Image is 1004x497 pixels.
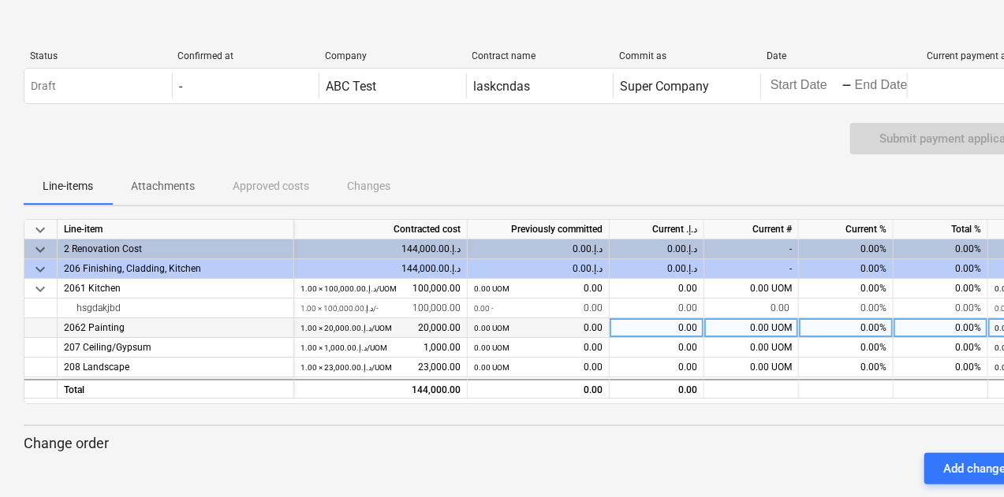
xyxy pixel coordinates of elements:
div: 0.00% [894,239,988,259]
div: Confirmed at [177,50,312,61]
small: 0.00 - [474,304,494,313]
div: - [704,259,799,279]
div: Commit as [619,50,754,61]
div: 0.00% [799,239,894,259]
div: 0.00د.إ.‏ [468,239,610,259]
div: 20,000.00 [300,318,461,338]
div: 0.00 [610,279,704,299]
div: 0.00 UOM [704,318,799,338]
small: 0.00 UOM [474,343,509,352]
small: 1.00 × 23,000.00د.إ.‏ / UOM [300,363,392,372]
div: 0.00% [799,358,894,377]
div: Previously committed [468,220,610,239]
div: 0.00 [474,279,603,299]
div: Total % [894,220,988,239]
div: - [704,239,799,259]
div: 23,000.00 [300,358,461,377]
div: 0.00% [799,259,894,279]
div: 0.00 UOM [704,279,799,299]
div: 2 Renovation Cost [64,239,287,259]
div: 0.00% [894,338,988,358]
p: Attachments [131,178,195,195]
p: Line-items [43,178,93,195]
div: 0.00 [610,379,704,399]
div: - [842,81,852,91]
div: 0.00% [894,318,988,338]
div: 1,000.00 [300,338,461,358]
span: keyboard_arrow_down [31,240,50,259]
div: 2061 Kitchen [64,279,287,299]
input: End Date [852,75,926,97]
div: ABC Test [326,79,376,94]
div: 0.00 [474,338,603,358]
span: keyboard_arrow_down [31,221,50,239]
small: 1.00 × 1,000.00د.إ.‏ / UOM [300,343,387,352]
div: hsgdakjbd [64,299,287,318]
div: 0.00 [474,299,603,318]
input: Start Date [767,75,842,97]
div: 0.00 [610,299,704,318]
div: Current د.إ.‏ [610,220,704,239]
div: 0.00% [799,299,894,318]
small: 0.00 UOM [474,284,509,293]
small: 0.00 UOM [474,363,509,372]
div: 0.00% [894,358,988,377]
div: 100,000.00 [300,299,461,318]
div: 0.00% [799,338,894,358]
div: 0.00د.إ.‏ [610,239,704,259]
div: Current % [799,220,894,239]
div: 0.00 UOM [704,338,799,358]
div: 144,000.00د.إ.‏ [294,259,468,279]
div: laskcndas [473,79,530,94]
div: 0.00 [474,380,603,400]
div: 144,000.00 [300,380,461,400]
small: 1.00 × 100,000.00د.إ.‏ / UOM [300,284,397,293]
div: 0.00% [894,279,988,299]
span: keyboard_arrow_down [31,280,50,299]
div: Line-item [58,220,294,239]
div: 0.00 [474,318,603,338]
small: 1.00 × 100,000.00د.إ.‏ / - [300,304,379,313]
div: Date [767,50,901,61]
div: 0.00 [610,358,704,377]
small: 0.00 UOM [474,324,509,332]
div: Contracted cost [294,220,468,239]
div: Contract name [472,50,607,61]
div: 0.00% [799,318,894,338]
span: keyboard_arrow_down [31,260,50,279]
p: Draft [31,78,56,95]
div: 100,000.00 [300,279,461,299]
div: Status [30,50,165,61]
small: 1.00 × 20,000.00د.إ.‏ / UOM [300,324,392,332]
div: 0.00د.إ.‏ [468,259,610,279]
div: 0.00 [704,299,799,318]
div: 0.00 [610,338,704,358]
div: 0.00 [474,358,603,377]
div: 0.00% [894,259,988,279]
div: Total [58,379,294,399]
div: 207 Ceiling/Gypsum [64,338,287,358]
div: 0.00 UOM [704,358,799,377]
div: 0.00 [610,318,704,338]
div: 208 Landscape [64,358,287,377]
div: - [179,79,182,94]
div: Current # [704,220,799,239]
div: Super Company [620,79,709,94]
div: 0.00% [894,299,988,318]
div: 206 Finishing, Cladding, Kitchen [64,259,287,279]
div: Company [325,50,460,61]
div: 144,000.00د.إ.‏ [294,239,468,259]
div: 0.00% [799,279,894,299]
div: 0.00د.إ.‏ [610,259,704,279]
div: 2062 Painting [64,318,287,338]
